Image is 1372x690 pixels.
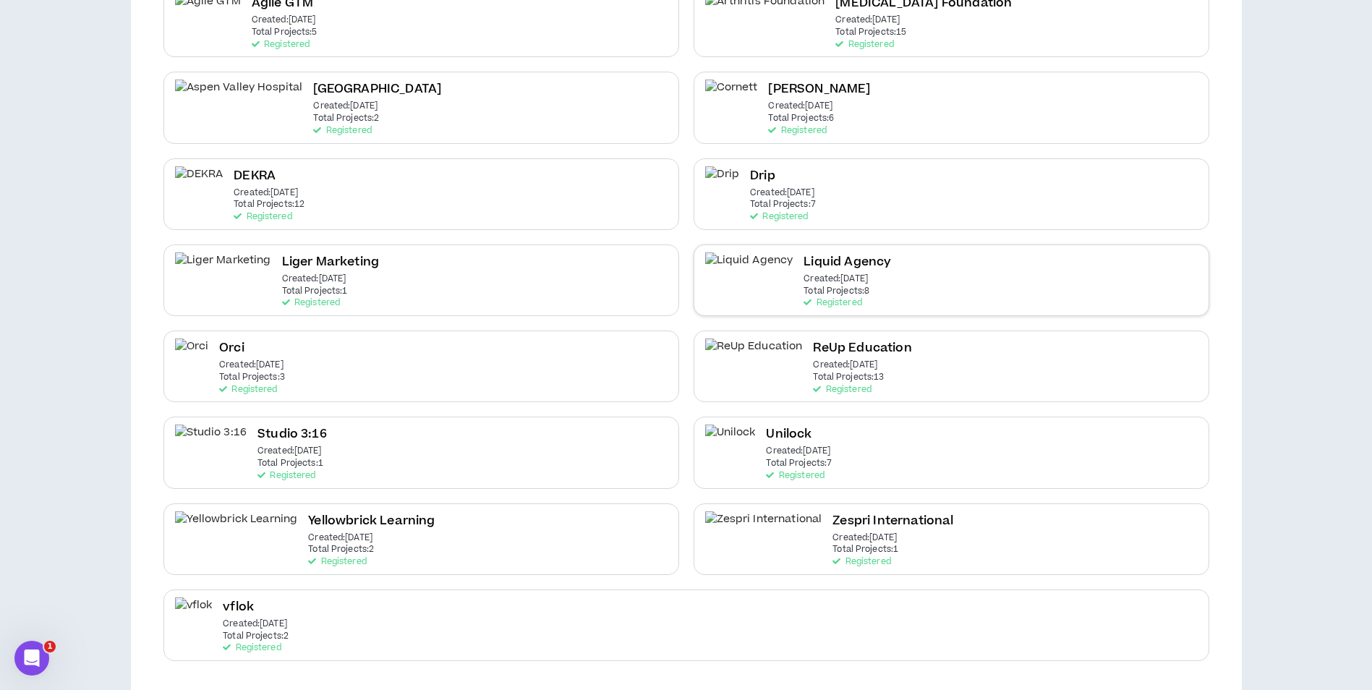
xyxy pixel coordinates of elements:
[257,459,323,469] p: Total Projects: 1
[835,27,906,38] p: Total Projects: 15
[175,166,223,199] img: DEKRA
[832,557,890,567] p: Registered
[804,298,861,308] p: Registered
[832,511,953,531] h2: Zespri International
[705,425,756,457] img: Unilock
[223,619,287,629] p: Created: [DATE]
[313,114,379,124] p: Total Projects: 2
[313,126,371,136] p: Registered
[219,385,277,395] p: Registered
[804,274,868,284] p: Created: [DATE]
[175,425,247,457] img: Studio 3:16
[750,166,775,186] h2: Drip
[252,40,310,50] p: Registered
[804,286,869,297] p: Total Projects: 8
[705,511,822,544] img: Zespri International
[832,545,898,555] p: Total Projects: 1
[750,188,814,198] p: Created: [DATE]
[219,338,244,358] h2: Orci
[175,338,209,371] img: Orci
[282,286,348,297] p: Total Projects: 1
[175,252,271,285] img: Liger Marketing
[768,80,870,99] h2: [PERSON_NAME]
[766,425,811,444] h2: Unilock
[234,200,304,210] p: Total Projects: 12
[813,338,911,358] h2: ReUp Education
[313,80,441,99] h2: [GEOGRAPHIC_DATA]
[234,188,298,198] p: Created: [DATE]
[175,597,213,630] img: vflok
[768,114,834,124] p: Total Projects: 6
[282,252,379,272] h2: Liger Marketing
[282,274,346,284] p: Created: [DATE]
[705,166,740,199] img: Drip
[219,360,284,370] p: Created: [DATE]
[766,471,824,481] p: Registered
[175,511,298,544] img: Yellowbrick Learning
[257,446,322,456] p: Created: [DATE]
[223,643,281,653] p: Registered
[282,298,340,308] p: Registered
[44,641,56,652] span: 1
[832,533,897,543] p: Created: [DATE]
[813,360,877,370] p: Created: [DATE]
[219,372,285,383] p: Total Projects: 3
[252,27,318,38] p: Total Projects: 5
[750,212,808,222] p: Registered
[308,545,374,555] p: Total Projects: 2
[14,641,49,676] iframe: Intercom live chat
[804,252,891,272] h2: Liquid Agency
[308,557,366,567] p: Registered
[308,533,372,543] p: Created: [DATE]
[813,372,884,383] p: Total Projects: 13
[835,15,900,25] p: Created: [DATE]
[835,40,893,50] p: Registered
[768,126,826,136] p: Registered
[768,101,832,111] p: Created: [DATE]
[705,252,793,285] img: Liquid Agency
[308,511,435,531] h2: Yellowbrick Learning
[223,631,289,642] p: Total Projects: 2
[223,597,254,617] h2: vflok
[234,212,291,222] p: Registered
[750,200,816,210] p: Total Projects: 7
[705,80,758,112] img: Cornett
[813,385,871,395] p: Registered
[234,166,276,186] h2: DEKRA
[766,459,832,469] p: Total Projects: 7
[257,425,327,444] h2: Studio 3:16
[257,471,315,481] p: Registered
[252,15,316,25] p: Created: [DATE]
[313,101,378,111] p: Created: [DATE]
[766,446,830,456] p: Created: [DATE]
[175,80,303,112] img: Aspen Valley Hospital
[705,338,803,371] img: ReUp Education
